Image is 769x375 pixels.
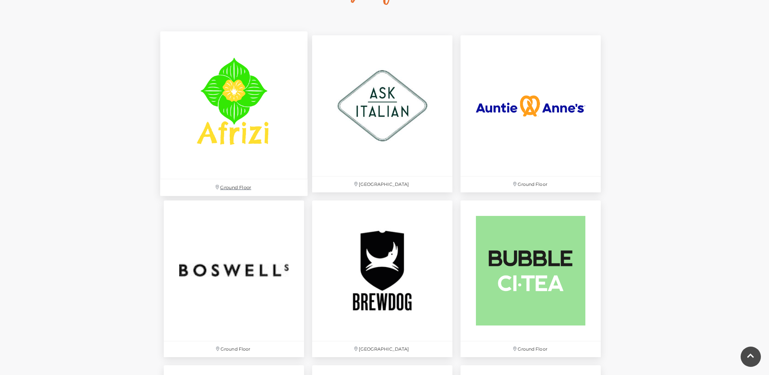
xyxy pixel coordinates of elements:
p: [GEOGRAPHIC_DATA] [312,177,452,192]
a: Ground Floor [456,196,605,361]
p: Ground Floor [461,341,601,357]
p: Ground Floor [164,341,304,357]
p: Ground Floor [160,179,308,196]
p: Ground Floor [461,177,601,192]
a: [GEOGRAPHIC_DATA] [308,31,456,196]
a: Ground Floor [156,27,312,200]
p: [GEOGRAPHIC_DATA] [312,341,452,357]
a: Ground Floor [160,196,308,361]
a: Ground Floor [456,31,605,196]
a: [GEOGRAPHIC_DATA] [308,196,456,361]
